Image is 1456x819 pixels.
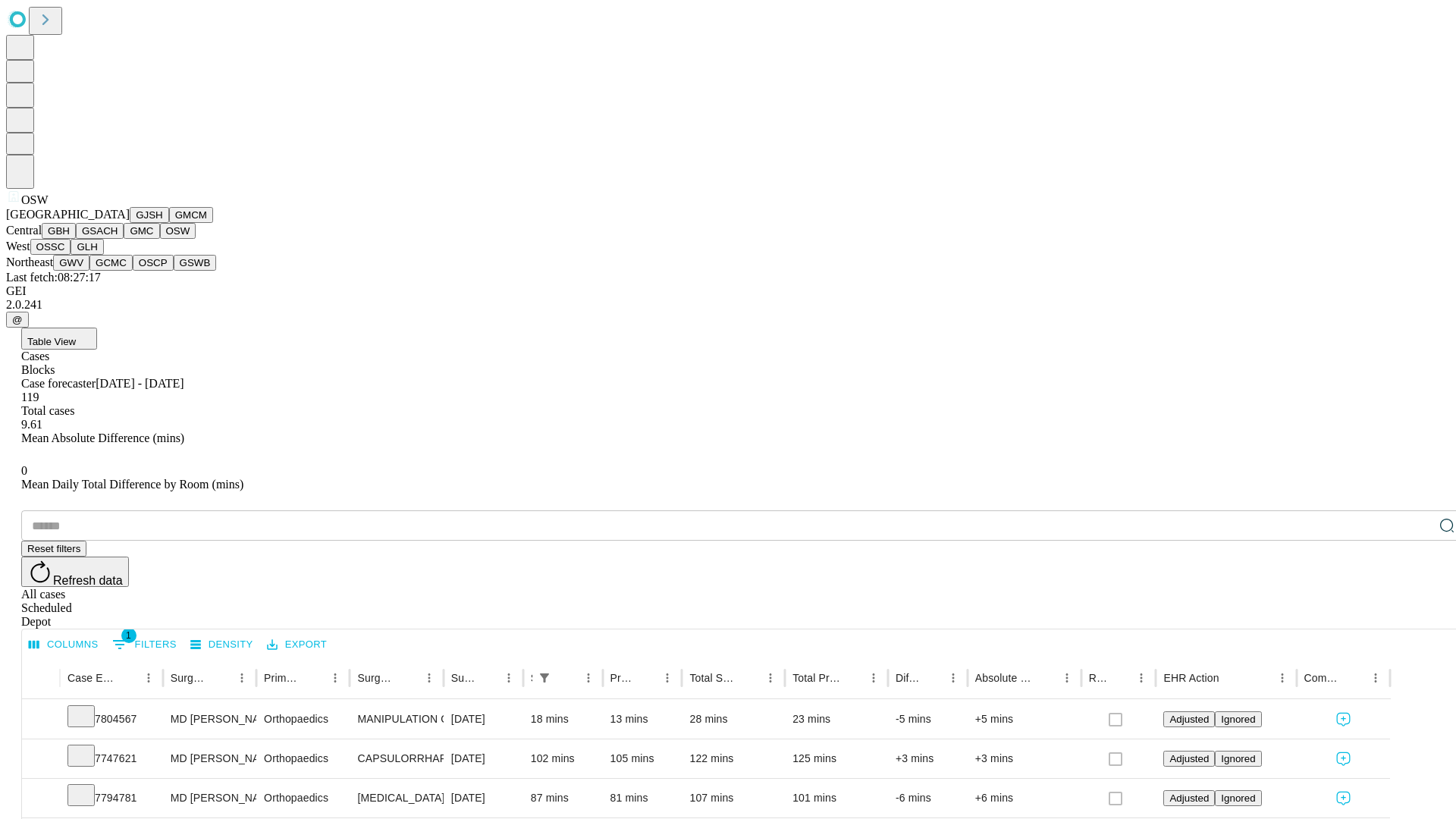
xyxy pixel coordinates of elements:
[1221,792,1255,804] span: Ignored
[451,779,516,817] div: [DATE]
[264,739,342,778] div: Orthopaedics
[264,779,342,817] div: Orthopaedics
[1163,751,1215,767] button: Adjusted
[21,418,42,431] span: 9.61
[1109,667,1131,689] button: Sort
[397,667,419,689] button: Sort
[610,779,675,817] div: 81 mins
[303,667,325,689] button: Sort
[534,667,555,689] div: 1 active filter
[896,672,920,684] div: Difference
[21,328,97,350] button: Table View
[1304,672,1342,684] div: Comments
[187,633,257,657] button: Density
[130,207,169,223] button: GJSH
[975,672,1034,684] div: Absolute Difference
[1056,667,1078,689] button: Menu
[174,255,217,271] button: GSWB
[6,312,29,328] button: @
[30,746,52,773] button: Expand
[67,739,155,778] div: 7747621
[739,667,760,689] button: Sort
[21,464,27,477] span: 0
[975,779,1074,817] div: +6 mins
[6,256,53,268] span: Northeast
[760,667,781,689] button: Menu
[557,667,578,689] button: Sort
[451,739,516,778] div: [DATE]
[792,739,880,778] div: 125 mins
[264,672,302,684] div: Primary Service
[531,739,595,778] div: 102 mins
[71,239,103,255] button: GLH
[792,779,880,817] div: 101 mins
[451,672,475,684] div: Surgery Date
[67,672,115,684] div: Case Epic Id
[610,672,635,684] div: Predicted In Room Duration
[171,672,209,684] div: Surgeon Name
[792,700,880,739] div: 23 mins
[1163,790,1215,806] button: Adjusted
[357,779,435,817] div: [MEDICAL_DATA] SUBACROMIAL DECOMPRESSION
[357,700,435,739] div: MANIPULATION OF KNEE
[1215,711,1261,727] button: Ignored
[53,255,89,271] button: GWV
[1131,667,1152,689] button: Menu
[863,667,884,689] button: Menu
[1272,667,1293,689] button: Menu
[6,224,42,237] span: Central
[689,672,737,684] div: Total Scheduled Duration
[1035,667,1056,689] button: Sort
[419,667,440,689] button: Menu
[975,700,1074,739] div: +5 mins
[1365,667,1386,689] button: Menu
[610,739,675,778] div: 105 mins
[1344,667,1365,689] button: Sort
[325,667,346,689] button: Menu
[1215,751,1261,767] button: Ignored
[1221,667,1242,689] button: Sort
[231,667,253,689] button: Menu
[6,298,1450,312] div: 2.0.241
[138,667,159,689] button: Menu
[451,700,516,739] div: [DATE]
[169,207,213,223] button: GMCM
[67,700,155,739] div: 7804567
[657,667,678,689] button: Menu
[6,271,101,284] span: Last fetch: 08:27:17
[210,667,231,689] button: Sort
[21,193,49,206] span: OSW
[1089,672,1109,684] div: Resolved in EHR
[531,700,595,739] div: 18 mins
[943,667,964,689] button: Menu
[21,478,243,491] span: Mean Daily Total Difference by Room (mins)
[896,700,960,739] div: -5 mins
[27,543,80,554] span: Reset filters
[689,779,777,817] div: 107 mins
[21,377,96,390] span: Case forecaster
[76,223,124,239] button: GSACH
[1169,792,1209,804] span: Adjusted
[133,255,174,271] button: OSCP
[357,739,435,778] div: CAPSULORRHAPHY ANTERIOR WITH LABRAL REPAIR SHOULDER
[975,739,1074,778] div: +3 mins
[171,779,249,817] div: MD [PERSON_NAME]
[896,779,960,817] div: -6 mins
[6,208,130,221] span: [GEOGRAPHIC_DATA]
[171,739,249,778] div: MD [PERSON_NAME]
[21,431,184,444] span: Mean Absolute Difference (mins)
[1163,672,1219,684] div: EHR Action
[357,672,395,684] div: Surgery Name
[27,336,76,347] span: Table View
[21,404,74,417] span: Total cases
[921,667,943,689] button: Sort
[171,700,249,739] div: MD [PERSON_NAME]
[1169,753,1209,764] span: Adjusted
[6,240,30,253] span: West
[842,667,863,689] button: Sort
[30,707,52,733] button: Expand
[160,223,196,239] button: OSW
[896,739,960,778] div: +3 mins
[124,223,159,239] button: GMC
[531,779,595,817] div: 87 mins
